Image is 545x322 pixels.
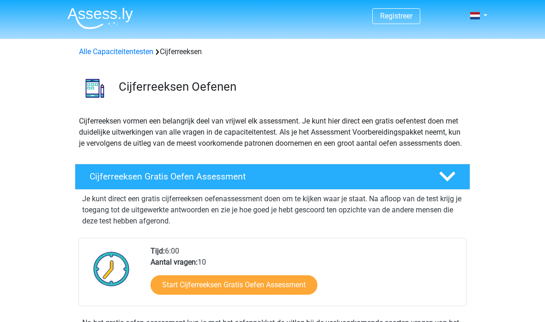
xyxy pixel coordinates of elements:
a: Registreer [380,12,412,20]
img: Assessly [67,7,133,29]
b: Aantal vragen: [151,258,198,266]
p: Cijferreeksen vormen een belangrijk deel van vrijwel elk assessment. Je kunt hier direct een grat... [79,116,466,149]
p: Je kunt direct een gratis cijferreeksen oefenassessment doen om te kijken waar je staat. Na afloo... [82,193,463,227]
a: Alle Capaciteitentesten [79,47,153,56]
h3: Cijferreeksen Oefenen [119,80,463,94]
div: Cijferreeksen [75,46,470,57]
a: Start Cijferreeksen Gratis Oefen Assessment [151,275,317,295]
b: Tijd: [151,247,165,255]
div: 6:00 10 [144,246,466,306]
img: Klok [88,246,135,292]
img: cijferreeksen [75,68,115,108]
a: Cijferreeksen Gratis Oefen Assessment [71,164,474,190]
h4: Cijferreeksen Gratis Oefen Assessment [90,171,424,182]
